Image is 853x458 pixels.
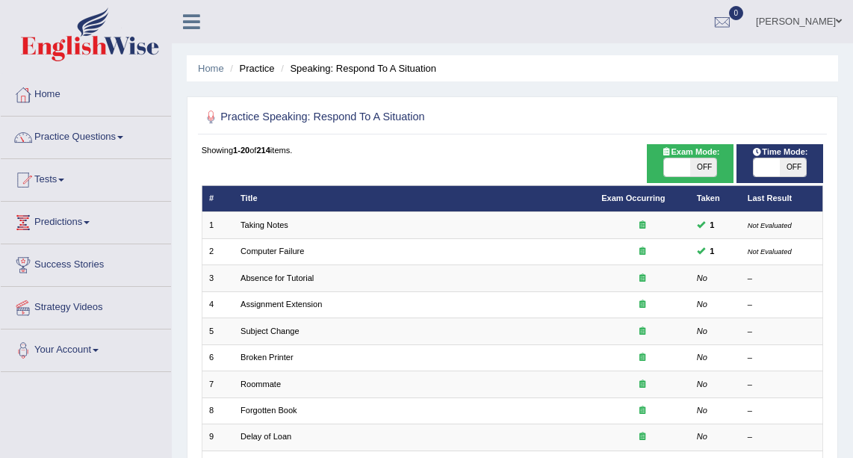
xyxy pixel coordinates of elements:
a: Absence for Tutorial [241,273,314,282]
em: No [697,406,707,415]
div: – [748,273,816,285]
td: 6 [202,344,234,371]
span: You can still take this question [705,219,719,232]
a: Assignment Extension [241,300,322,309]
div: – [748,431,816,443]
div: Show exams occurring in exams [647,144,734,183]
a: Your Account [1,329,171,367]
td: 4 [202,291,234,318]
a: Home [198,63,224,74]
em: No [697,273,707,282]
td: 9 [202,424,234,451]
span: You can still take this question [705,245,719,259]
a: Computer Failure [241,247,304,256]
li: Practice [226,61,274,75]
a: Exam Occurring [601,194,665,202]
td: 7 [202,371,234,397]
div: – [748,352,816,364]
td: 8 [202,397,234,424]
div: – [748,405,816,417]
div: – [748,379,816,391]
small: Not Evaluated [748,247,792,256]
em: No [697,353,707,362]
div: Exam occurring question [601,273,683,285]
a: Forgotten Book [241,406,297,415]
a: Broken Printer [241,353,294,362]
div: Exam occurring question [601,431,683,443]
span: Exam Mode: [656,146,725,159]
span: 0 [729,6,744,20]
td: 5 [202,318,234,344]
div: Exam occurring question [601,220,683,232]
a: Subject Change [241,327,300,335]
a: Delay of Loan [241,432,291,441]
div: Exam occurring question [601,405,683,417]
div: Exam occurring question [601,246,683,258]
th: # [202,185,234,211]
div: Showing of items. [202,144,824,156]
a: Practice Questions [1,117,171,154]
div: – [748,299,816,311]
a: Strategy Videos [1,287,171,324]
a: Roommate [241,380,281,389]
em: No [697,432,707,441]
div: Exam occurring question [601,326,683,338]
div: Exam occurring question [601,379,683,391]
td: 1 [202,212,234,238]
td: 2 [202,238,234,264]
li: Speaking: Respond To A Situation [277,61,436,75]
h2: Practice Speaking: Respond To A Situation [202,108,587,127]
a: Home [1,74,171,111]
div: Exam occurring question [601,352,683,364]
small: Not Evaluated [748,221,792,229]
em: No [697,327,707,335]
td: 3 [202,265,234,291]
span: OFF [690,158,716,176]
em: No [697,380,707,389]
span: OFF [780,158,806,176]
div: – [748,326,816,338]
a: Predictions [1,202,171,239]
em: No [697,300,707,309]
b: 214 [256,146,270,155]
span: Time Mode: [747,146,813,159]
th: Taken [689,185,740,211]
div: Exam occurring question [601,299,683,311]
a: Taking Notes [241,220,288,229]
b: 1-20 [233,146,249,155]
a: Tests [1,159,171,196]
th: Last Result [740,185,823,211]
a: Success Stories [1,244,171,282]
th: Title [234,185,595,211]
